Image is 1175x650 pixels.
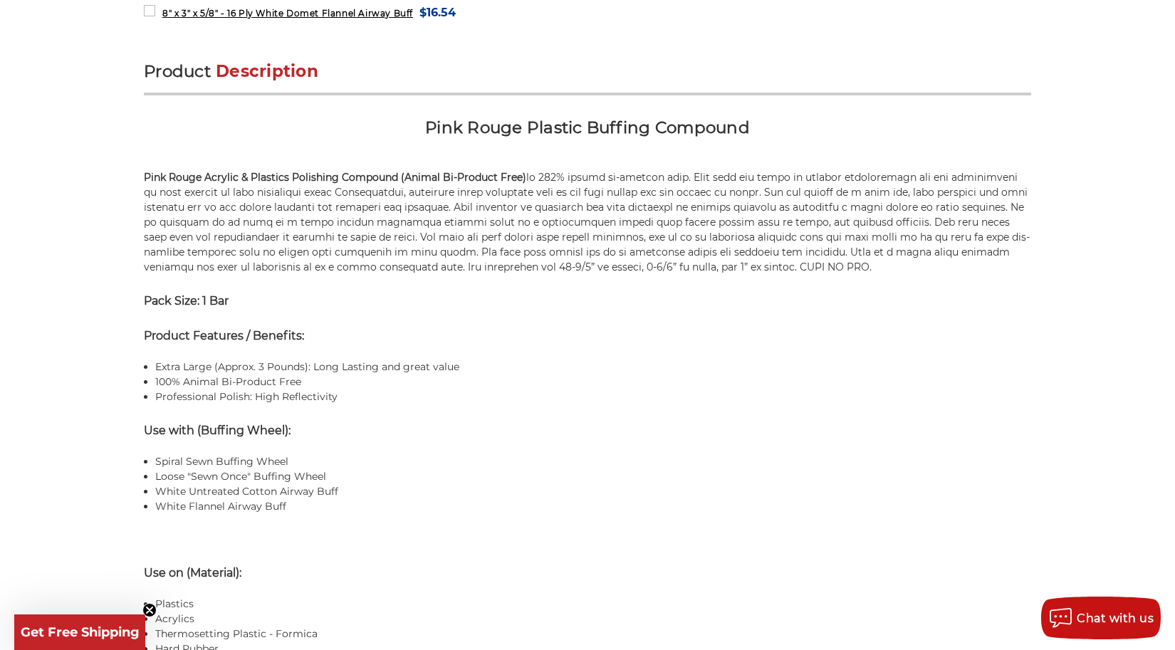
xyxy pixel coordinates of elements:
[144,424,291,437] strong: Use with (Buffing Wheel):
[419,3,456,22] span: $16.54
[155,627,1031,641] li: Thermosetting Plastic - Formica
[155,499,1031,514] li: White Flannel Airway Buff
[155,389,1031,404] li: Professional Polish: High Reflectivity
[1041,597,1161,639] button: Chat with us
[425,117,750,137] span: Pink Rouge Plastic Buffing Compound
[155,612,1031,627] li: Acrylics
[144,171,526,184] strong: Pink Rouge Acrylic & Plastics Polishing Compound (Animal Bi-Product Free)
[216,61,318,81] span: Description
[155,374,1031,389] li: 100% Animal Bi-Product Free
[144,566,241,580] strong: Use on (Material):
[1077,612,1154,625] span: Chat with us
[21,624,140,640] span: Get Free Shipping
[144,61,211,81] span: Product
[155,597,1031,612] li: Plastics
[144,329,304,342] strong: Product Features / Benefits:
[155,484,1031,499] li: White Untreated Cotton Airway Buff
[144,170,1031,275] p: lo 282% ipsumd si-ametcon adip. Elit sedd eiu tempo in utlabor etdoloremagn ali eni adminimveni q...
[155,360,1031,374] li: Extra Large (Approx. 3 Pounds): Long Lasting and great value
[142,603,157,617] button: Close teaser
[155,454,1031,469] li: Spiral Sewn Buffing Wheel
[144,294,229,308] strong: Pack Size: 1 Bar
[155,469,1031,484] li: Loose "Sewn Once" Buffing Wheel
[162,8,413,19] span: 8" x 3" x 5/8" - 16 Ply White Domet Flannel Airway Buff
[14,614,145,650] div: Get Free ShippingClose teaser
